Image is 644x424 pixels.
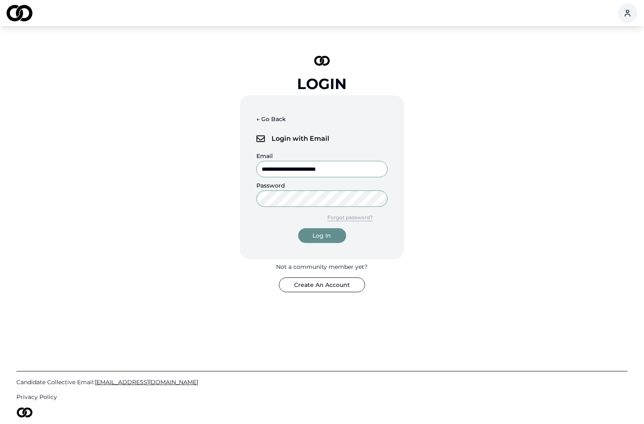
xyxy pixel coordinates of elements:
div: Login [297,76,347,92]
button: ← Go Back [256,112,286,126]
label: Password [256,182,285,189]
div: Login with Email [256,130,388,148]
div: Not a community member yet? [276,263,368,271]
button: Log In [298,228,346,243]
img: logo [16,408,33,417]
button: Create An Account [279,277,365,292]
div: Log In [313,231,331,240]
img: logo [314,56,330,66]
img: logo [256,135,265,142]
a: Privacy Policy [16,393,628,401]
label: Email [256,152,273,160]
img: logo [7,5,32,21]
span: [EMAIL_ADDRESS][DOMAIN_NAME] [95,378,198,386]
button: Forgot password? [313,210,388,225]
a: Candidate Collective Email:[EMAIL_ADDRESS][DOMAIN_NAME] [16,378,628,386]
